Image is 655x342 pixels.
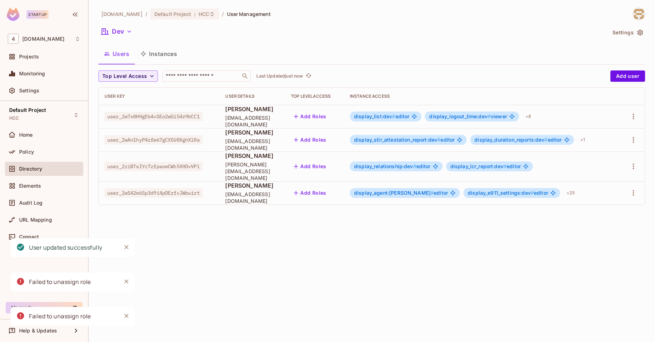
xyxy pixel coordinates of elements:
[19,149,34,155] span: Policy
[225,161,280,181] span: [PERSON_NAME][EMAIL_ADDRESS][DOMAIN_NAME]
[468,190,548,196] span: editor
[19,166,42,172] span: Directory
[225,105,280,113] span: [PERSON_NAME]
[121,242,132,252] button: Close
[503,163,507,169] span: #
[225,129,280,136] span: [PERSON_NAME]
[227,11,271,17] span: User Management
[225,138,280,151] span: [EMAIL_ADDRESS][DOMAIN_NAME]
[291,187,329,199] button: Add Roles
[354,163,416,169] span: display_relationship:dev
[291,134,329,146] button: Add Roles
[19,183,41,189] span: Elements
[437,137,440,143] span: #
[104,112,203,121] span: user_2w7x0HHgEb4vGEo2wGi54z9bCC1
[104,93,214,99] div: User Key
[104,135,203,144] span: user_2wAn1hyP4zfw67gCXSU0XghXl0a
[19,88,39,93] span: Settings
[354,137,440,143] span: display_stir_attestation_report:dev
[98,26,135,37] button: Dev
[544,137,547,143] span: #
[146,11,147,17] li: /
[413,163,416,169] span: #
[354,137,455,143] span: editor
[225,93,280,99] div: User Details
[194,11,196,17] span: :
[354,190,434,196] span: display_agent:[PERSON_NAME]
[19,54,39,59] span: Projects
[354,164,431,169] span: editor
[98,70,158,82] button: Top Level Access
[19,200,42,206] span: Audit Log
[577,134,588,146] div: + 1
[488,113,491,119] span: #
[633,8,645,20] img: ali.sheikh@46labs.com
[610,27,645,38] button: Settings
[429,113,491,119] span: display_logout_time:dev
[29,312,91,321] div: Failed to unassign role
[350,93,614,99] div: Instance Access
[354,190,448,196] span: editor
[429,114,507,119] span: viewer
[121,310,132,321] button: Close
[303,72,313,80] span: Click to refresh data
[431,190,434,196] span: #
[135,45,183,63] button: Instances
[474,137,562,143] span: editor
[9,107,46,113] span: Default Project
[610,70,645,82] button: Add user
[306,73,312,80] span: refresh
[291,111,329,122] button: Add Roles
[225,114,280,128] span: [EMAIL_ADDRESS][DOMAIN_NAME]
[98,45,135,63] button: Users
[225,182,280,189] span: [PERSON_NAME]
[154,11,191,17] span: Default Project
[19,71,45,76] span: Monitoring
[354,113,395,119] span: display_list:dev
[29,243,102,252] div: User updated successfully
[104,162,203,171] span: user_2riBTsIYc7zfpaomCWh5XHDvVPl
[354,114,409,119] span: editor
[450,163,507,169] span: display_lcr_report:dev
[564,187,578,199] div: + 25
[102,72,147,81] span: Top Level Access
[8,34,19,44] span: 4
[225,191,280,204] span: [EMAIL_ADDRESS][DOMAIN_NAME]
[256,73,303,79] p: Last Updated just now
[291,93,338,99] div: Top Level Access
[104,188,203,198] span: user_2wS42m6Sp3d9i4pDEzfvJWbuirt
[531,190,534,196] span: #
[225,152,280,160] span: [PERSON_NAME]
[474,137,547,143] span: display_duration_reports:dev
[19,132,33,138] span: Home
[29,278,91,286] div: Failed to unassign role
[523,111,534,122] div: + 8
[392,113,395,119] span: #
[9,115,19,121] span: HCC
[22,36,64,42] span: Workspace: 46labs.com
[27,10,49,19] div: Startup
[121,276,132,287] button: Close
[101,11,143,17] span: the active workspace
[304,72,313,80] button: refresh
[450,164,521,169] span: editor
[291,161,329,172] button: Add Roles
[7,8,19,21] img: SReyMgAAAABJRU5ErkJggg==
[468,190,534,196] span: display_e911_settings:dev
[199,11,209,17] span: HCC
[222,11,224,17] li: /
[19,217,52,223] span: URL Mapping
